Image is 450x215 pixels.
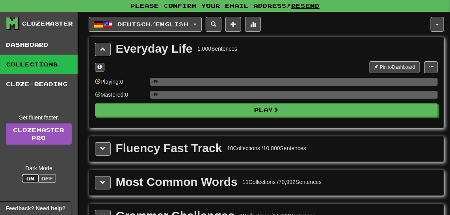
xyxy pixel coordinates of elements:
div: Get fluent faster. [6,114,72,121]
button: Off [39,174,56,183]
div: 10 Collections / 10,000 Sentences [227,144,306,152]
div: Everyday Life [116,43,193,55]
button: Search sentences [206,17,221,32]
div: 11 Collections / 70,992 Sentences [242,178,322,186]
button: More stats [245,17,261,32]
button: Pin toDashboard [370,61,420,73]
div: 1,000 Sentences [197,45,237,53]
button: Play [95,103,438,117]
span: Open feedback widget [6,204,65,212]
div: Most Common Words [116,176,238,188]
button: On [22,174,39,183]
button: Add sentence to collection [225,17,241,32]
button: Deutsch/English [89,17,202,32]
div: Playing: 0 [95,78,146,91]
span: Deutsch / English [118,21,189,28]
div: Mastered: 0 [95,91,146,104]
a: ClozemasterPro [6,123,72,145]
a: Resend [291,2,320,9]
div: Dark Mode [6,164,72,172]
div: Clozemaster [22,20,73,28]
div: Fluency Fast Track [116,142,222,154]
